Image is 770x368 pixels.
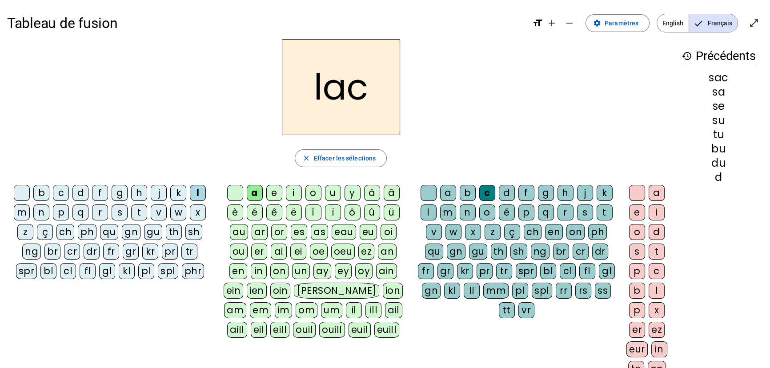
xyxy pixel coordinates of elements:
[92,204,108,220] div: r
[649,283,665,299] div: l
[629,322,645,338] div: er
[560,263,576,279] div: cl
[376,263,397,279] div: ain
[385,302,402,318] div: ail
[657,14,738,32] mat-button-toggle-group: Language selection
[310,244,328,260] div: oe
[479,185,495,201] div: c
[182,263,205,279] div: phr
[325,185,341,201] div: u
[682,46,756,66] h3: Précédents
[418,263,434,279] div: fr
[682,87,756,97] div: sa
[657,14,689,32] span: English
[286,204,302,220] div: ë
[151,185,167,201] div: j
[291,224,307,240] div: es
[40,263,56,279] div: bl
[181,244,197,260] div: tr
[593,19,601,27] mat-icon: settings
[78,224,96,240] div: ph
[649,185,665,201] div: a
[16,263,37,279] div: spr
[162,244,178,260] div: pr
[270,263,289,279] div: on
[271,244,287,260] div: ai
[131,204,147,220] div: t
[355,263,373,279] div: oy
[247,204,263,220] div: é
[469,244,487,260] div: gu
[229,263,247,279] div: en
[17,224,33,240] div: z
[247,185,263,201] div: a
[190,185,206,201] div: l
[629,263,645,279] div: p
[444,283,460,299] div: kl
[360,224,377,240] div: eu
[331,244,355,260] div: oeu
[364,204,380,220] div: û
[374,322,399,338] div: euill
[532,283,552,299] div: spl
[579,263,595,279] div: fl
[479,204,495,220] div: o
[378,244,397,260] div: an
[103,244,119,260] div: fr
[37,224,53,240] div: ç
[92,185,108,201] div: f
[44,244,60,260] div: br
[649,302,665,318] div: x
[566,224,585,240] div: on
[345,204,361,220] div: ô
[72,204,88,220] div: q
[305,204,321,220] div: î
[80,263,96,279] div: fl
[321,302,342,318] div: um
[84,244,100,260] div: dr
[561,14,578,32] button: Diminuer la taille de la police
[682,144,756,154] div: bu
[649,244,665,260] div: t
[305,185,321,201] div: o
[651,341,667,357] div: in
[296,302,317,318] div: om
[597,185,613,201] div: k
[597,204,613,220] div: t
[33,204,49,220] div: n
[440,204,456,220] div: m
[485,224,501,240] div: z
[588,224,607,240] div: ph
[295,149,387,167] button: Effacer les sélections
[422,283,441,299] div: gn
[314,153,376,164] span: Effacer les sélections
[689,14,738,32] span: Français
[311,224,328,240] div: as
[332,224,356,240] div: eau
[626,341,648,357] div: eur
[294,283,379,299] div: [PERSON_NAME]
[553,244,569,260] div: br
[346,302,362,318] div: il
[60,263,76,279] div: cl
[682,51,692,61] mat-icon: history
[384,185,400,201] div: â
[170,185,186,201] div: k
[313,263,331,279] div: ay
[504,224,520,240] div: ç
[460,185,476,201] div: b
[545,224,563,240] div: en
[64,244,80,260] div: cr
[270,283,291,299] div: oin
[142,244,158,260] div: kr
[383,283,403,299] div: ion
[53,204,69,220] div: p
[345,185,361,201] div: y
[364,185,380,201] div: à
[496,263,512,279] div: tr
[649,263,665,279] div: c
[349,322,371,338] div: euil
[365,302,381,318] div: ill
[22,244,41,260] div: ng
[170,204,186,220] div: w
